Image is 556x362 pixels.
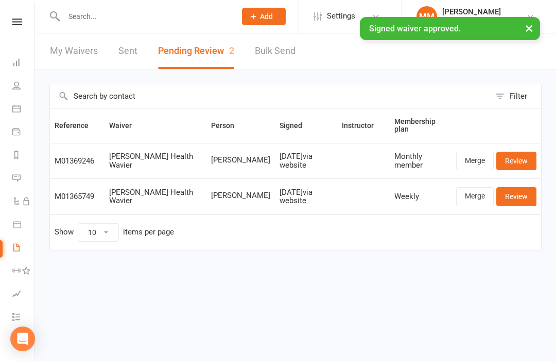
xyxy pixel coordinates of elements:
div: Filter [510,90,527,103]
a: Merge [456,152,494,171]
div: [PERSON_NAME] [442,8,520,17]
a: Merge [456,188,494,206]
a: Product Sales [12,214,36,238]
a: Bulk Send [255,34,296,69]
span: Reference [55,122,100,130]
button: Pending Review2 [158,34,234,69]
a: Sent [118,34,137,69]
div: Open Intercom Messenger [10,327,35,352]
div: Signed waiver approved. [360,17,540,41]
a: Assessments [12,284,36,307]
button: × [520,17,538,40]
button: Reference [55,120,100,132]
div: items per page [123,228,174,237]
div: [DATE] via website [280,189,332,206]
button: Instructor [342,120,385,132]
span: [PERSON_NAME] [211,156,270,165]
a: Review [496,152,536,171]
div: [PERSON_NAME] Health Wavier [109,153,202,170]
div: Weekly [394,193,447,202]
div: M01369246 [55,157,100,166]
a: People [12,76,36,99]
a: Calendar [12,99,36,122]
a: My Waivers [50,34,98,69]
input: Search by contact [50,85,490,108]
span: Instructor [342,122,385,130]
span: Signed [280,122,314,130]
a: Review [496,188,536,206]
div: Monthly member [394,153,447,170]
span: Waiver [109,122,143,130]
a: Payments [12,122,36,145]
a: Reports [12,145,36,168]
button: Person [211,120,246,132]
button: Signed [280,120,314,132]
div: M01365749 [55,193,100,202]
span: Settings [327,5,355,28]
div: [DATE] via website [280,153,332,170]
span: 2 [229,46,234,57]
input: Search... [61,10,229,24]
span: [PERSON_NAME] [211,192,270,201]
div: [PERSON_NAME] Health [442,17,520,26]
button: Waiver [109,120,143,132]
button: Filter [490,85,541,108]
button: Add [242,8,286,26]
div: [PERSON_NAME] Health Wavier [109,189,202,206]
span: Add [260,13,273,21]
th: Membership plan [390,109,451,143]
div: Show [55,224,174,242]
div: MM [416,7,437,27]
a: Dashboard [12,52,36,76]
span: Person [211,122,246,130]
